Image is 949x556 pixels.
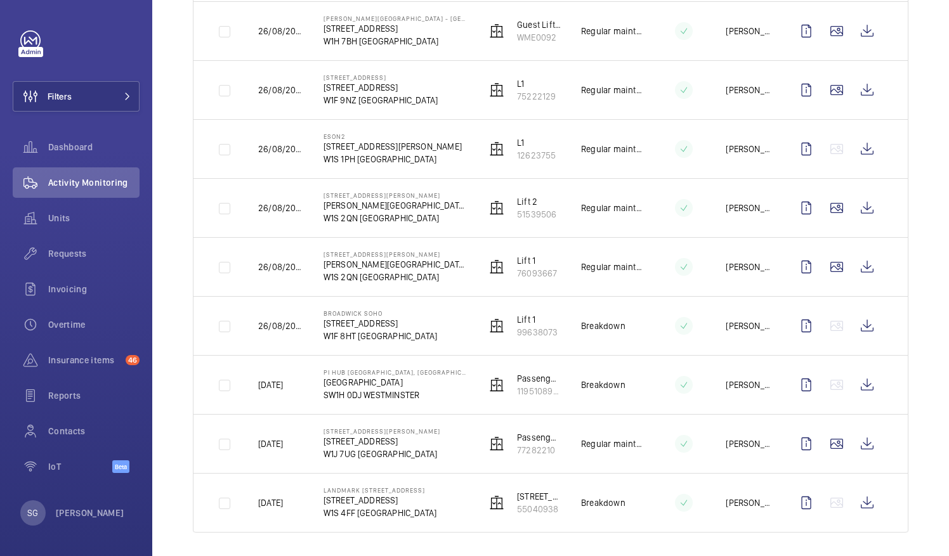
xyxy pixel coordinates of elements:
[324,427,440,435] p: [STREET_ADDRESS][PERSON_NAME]
[489,318,504,333] img: elevator.svg
[324,376,466,389] p: [GEOGRAPHIC_DATA]
[517,90,556,103] p: 75222129
[726,202,771,214] p: [PERSON_NAME]
[517,267,557,280] p: 76093667
[258,202,303,214] p: 26/08/2025
[489,141,504,157] img: elevator.svg
[726,378,771,391] p: [PERSON_NAME]
[517,503,561,515] p: 55040938
[324,271,466,283] p: W1S 2QN [GEOGRAPHIC_DATA]
[48,354,121,366] span: Insurance items
[48,247,140,260] span: Requests
[48,176,140,189] span: Activity Monitoring
[258,261,303,273] p: 26/08/2025
[517,490,561,503] p: [STREET_ADDRESS].
[726,84,771,96] p: [PERSON_NAME]
[13,81,140,112] button: Filters
[489,200,504,216] img: elevator.svg
[726,437,771,450] p: [PERSON_NAME]
[48,141,140,153] span: Dashboard
[726,25,771,37] p: [PERSON_NAME]
[324,330,438,342] p: W1F 8HT [GEOGRAPHIC_DATA]
[48,460,112,473] span: IoT
[581,261,642,273] p: Regular maintenance
[517,77,556,90] p: L1
[324,22,466,35] p: [STREET_ADDRESS]
[324,153,462,165] p: W1S 1PH [GEOGRAPHIC_DATA]
[489,495,504,510] img: elevator.svg
[581,496,625,509] p: Breakdown
[324,309,438,317] p: Broadwick Soho
[324,140,462,153] p: [STREET_ADDRESS][PERSON_NAME]
[581,320,625,332] p: Breakdown
[581,437,642,450] p: Regular maintenance
[258,143,303,155] p: 26/08/2025
[517,444,561,456] p: 77282210
[517,136,556,149] p: L1
[726,261,771,273] p: [PERSON_NAME]
[517,326,558,339] p: 99638073
[517,313,558,326] p: Lift 1
[489,436,504,451] img: elevator.svg
[324,494,437,507] p: [STREET_ADDRESS]
[258,437,283,450] p: [DATE]
[324,94,438,107] p: W1F 9NZ [GEOGRAPHIC_DATA]
[517,18,561,31] p: Guest Lift A
[48,212,140,224] span: Units
[517,195,556,208] p: Lift 2
[324,35,466,48] p: W1H 7BH [GEOGRAPHIC_DATA]
[56,507,124,519] p: [PERSON_NAME]
[324,448,440,460] p: W1J 7UG [GEOGRAPHIC_DATA]
[517,31,561,44] p: WME0092
[258,496,283,509] p: [DATE]
[581,84,642,96] p: Regular maintenance
[517,208,556,221] p: 51539506
[324,74,438,81] p: [STREET_ADDRESS]
[258,25,303,37] p: 26/08/2025
[258,320,303,332] p: 26/08/2025
[27,507,38,519] p: SG
[581,202,642,214] p: Regular maintenance
[517,372,561,385] p: Passenger Lift Right Hand
[517,431,561,444] p: Passenger Lift
[126,355,140,365] span: 46
[517,149,556,162] p: 12623755
[324,317,438,330] p: [STREET_ADDRESS]
[324,435,440,448] p: [STREET_ADDRESS]
[324,258,466,271] p: [PERSON_NAME][GEOGRAPHIC_DATA]
[48,389,140,402] span: Reports
[517,385,561,398] p: 119510899660
[324,389,466,401] p: SW1H 0DJ WESTMINSTER
[48,283,140,295] span: Invoicing
[517,254,557,267] p: Lift 1
[489,377,504,392] img: elevator.svg
[726,320,771,332] p: [PERSON_NAME]
[258,378,283,391] p: [DATE]
[489,259,504,275] img: elevator.svg
[48,90,72,103] span: Filters
[324,199,466,212] p: [PERSON_NAME][GEOGRAPHIC_DATA]
[112,460,129,473] span: Beta
[258,84,303,96] p: 26/08/2025
[726,143,771,155] p: [PERSON_NAME]
[324,250,466,258] p: [STREET_ADDRESS][PERSON_NAME]
[324,368,466,376] p: PI Hub [GEOGRAPHIC_DATA], [GEOGRAPHIC_DATA][PERSON_NAME]
[324,486,437,494] p: Landmark [STREET_ADDRESS]
[581,25,642,37] p: Regular maintenance
[581,378,625,391] p: Breakdown
[324,212,466,224] p: W1S 2QN [GEOGRAPHIC_DATA]
[489,82,504,98] img: elevator.svg
[324,507,437,519] p: W1S 4FF [GEOGRAPHIC_DATA]
[48,425,140,437] span: Contacts
[726,496,771,509] p: [PERSON_NAME]
[581,143,642,155] p: Regular maintenance
[324,81,438,94] p: [STREET_ADDRESS]
[324,133,462,140] p: Eson2
[48,318,140,331] span: Overtime
[489,23,504,39] img: elevator.svg
[324,191,466,199] p: [STREET_ADDRESS][PERSON_NAME]
[324,15,466,22] p: [PERSON_NAME][GEOGRAPHIC_DATA] - [GEOGRAPHIC_DATA]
